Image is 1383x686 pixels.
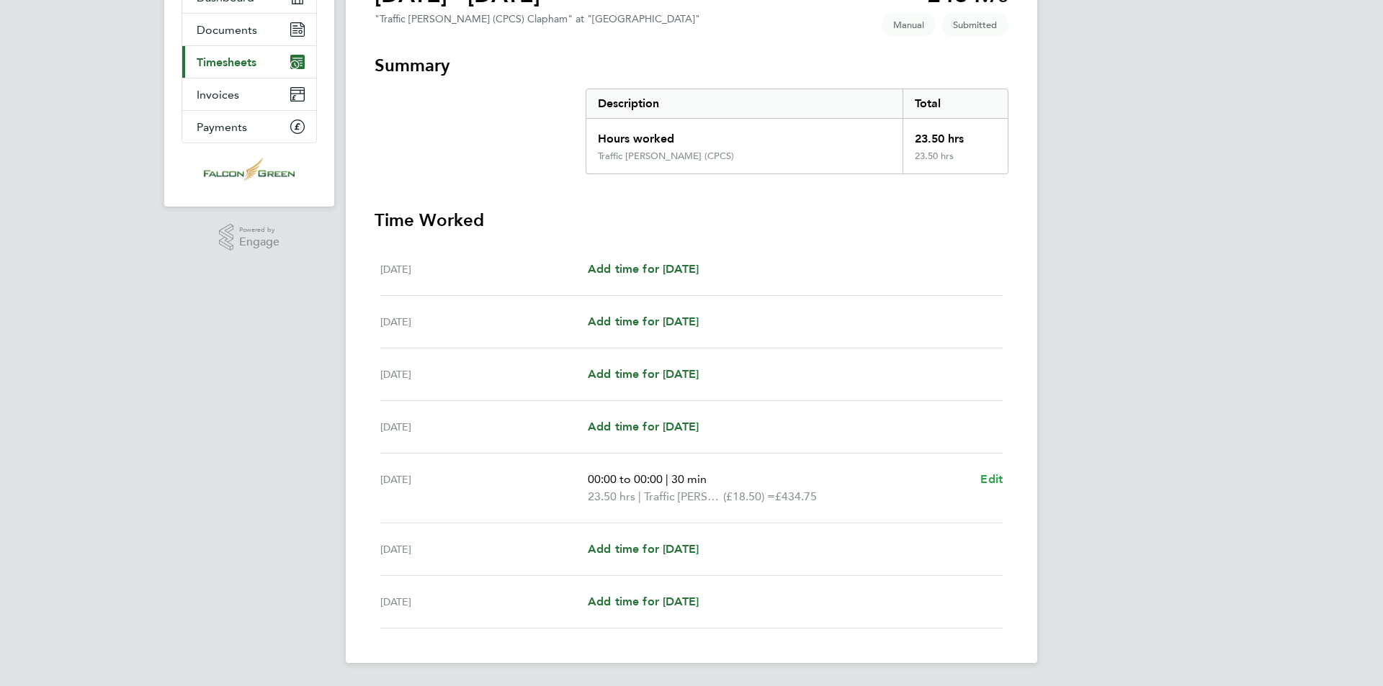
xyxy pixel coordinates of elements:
[638,489,641,503] span: |
[586,89,1008,174] div: Summary
[588,315,699,328] span: Add time for [DATE]
[380,313,588,330] div: [DATE]
[197,23,257,37] span: Documents
[375,54,1008,77] h3: Summary
[239,236,279,248] span: Engage
[197,88,239,101] span: Invoices
[182,14,316,45] a: Documents
[588,418,699,435] a: Add time for [DATE]
[197,55,256,69] span: Timesheets
[588,489,635,503] span: 23.50 hrs
[644,488,723,505] span: Traffic [PERSON_NAME] (CPCS)
[586,119,903,150] div: Hours worked
[588,472,663,486] span: 00:00 to 00:00
[903,119,1008,150] div: 23.50 hrs
[666,472,668,486] span: |
[588,595,699,608] span: Add time for [DATE]
[380,418,588,435] div: [DATE]
[980,471,1003,488] a: Edit
[380,366,588,383] div: [DATE]
[182,158,317,181] a: Go to home page
[204,158,295,181] img: falcongreen-logo-retina.png
[182,46,316,78] a: Timesheets
[380,261,588,278] div: [DATE]
[723,489,775,503] span: (£18.50) =
[380,471,588,505] div: [DATE]
[903,89,1008,118] div: Total
[380,593,588,610] div: [DATE]
[588,420,699,433] span: Add time for [DATE]
[588,367,699,381] span: Add time for [DATE]
[588,313,699,330] a: Add time for [DATE]
[197,120,247,134] span: Payments
[775,489,817,503] span: £434.75
[941,13,1008,37] span: This timesheet is Submitted.
[239,224,279,236] span: Powered by
[980,472,1003,486] span: Edit
[598,150,734,162] div: Traffic [PERSON_NAME] (CPCS)
[375,209,1008,232] h3: Time Worked
[182,78,316,110] a: Invoices
[588,541,699,558] a: Add time for [DATE]
[588,593,699,610] a: Add time for [DATE]
[882,13,936,37] span: This timesheet was manually created.
[182,111,316,143] a: Payments
[903,150,1008,173] div: 23.50 hrs
[588,366,699,383] a: Add time for [DATE]
[219,224,280,251] a: Powered byEngage
[588,262,699,276] span: Add time for [DATE]
[586,89,903,118] div: Description
[671,472,707,486] span: 30 min
[375,13,700,25] div: "Traffic [PERSON_NAME] (CPCS) Clapham" at "[GEOGRAPHIC_DATA]"
[380,541,588,558] div: [DATE]
[588,542,699,556] span: Add time for [DATE]
[588,261,699,278] a: Add time for [DATE]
